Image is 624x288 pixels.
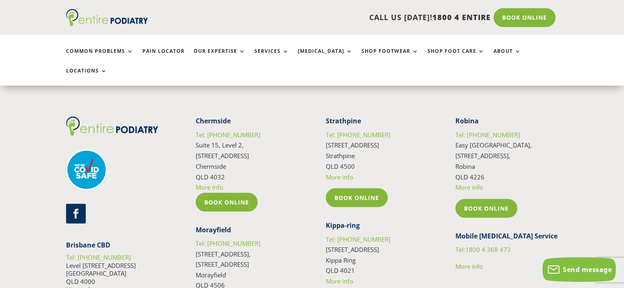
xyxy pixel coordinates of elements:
[196,225,231,234] strong: Morayfield
[455,116,479,125] strong: Robina
[455,199,517,218] a: Book Online
[66,204,86,223] a: Follow on Facebook
[66,68,107,86] a: Locations
[455,183,483,191] a: More info
[196,239,261,247] a: Tel: [PHONE_NUMBER]
[66,253,131,261] a: Tel: [PHONE_NUMBER]
[254,48,289,66] a: Services
[326,277,353,285] a: More info
[427,48,485,66] a: Shop Foot Care
[455,262,483,270] a: More info
[66,48,133,66] a: Common Problems
[66,9,148,26] img: logo (1)
[196,193,258,211] a: Book Online
[66,20,148,28] a: Entire Podiatry
[326,172,353,181] a: More info
[455,131,520,139] a: Tel: [PHONE_NUMBER]
[196,130,299,193] p: Suite 15, Level 2, [STREET_ADDRESS] Chermside QLD 4032
[196,116,231,125] strong: Chermside
[66,149,107,190] img: covid-safe-logo
[455,245,511,253] a: Tel:1800 4 368 473
[455,231,558,240] strong: Mobile [MEDICAL_DATA] Service
[194,48,245,66] a: Our Expertise
[542,257,616,282] button: Send message
[326,220,360,229] strong: Kippa-ring
[563,265,612,274] span: Send message
[196,183,223,191] a: More info
[298,48,352,66] a: [MEDICAL_DATA]
[361,48,418,66] a: Shop Footwear
[326,130,429,188] p: [STREET_ADDRESS] Strathpine QLD 4500
[494,48,521,66] a: About
[196,131,261,139] a: Tel: [PHONE_NUMBER]
[326,116,361,125] strong: Strathpine
[66,116,158,136] img: logo (1)
[494,8,555,27] a: Book Online
[465,245,511,253] span: 1800 4 368 473
[326,188,388,207] a: Book Online
[142,48,185,66] a: Pain Locator
[455,130,558,199] p: Easy [GEOGRAPHIC_DATA], [STREET_ADDRESS], Robina QLD 4226
[66,240,110,249] strong: Brisbane CBD
[432,12,491,22] span: 1800 4 ENTIRE
[326,131,391,139] a: Tel: [PHONE_NUMBER]
[326,235,391,243] a: Tel: [PHONE_NUMBER]
[180,12,491,23] p: CALL US [DATE]!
